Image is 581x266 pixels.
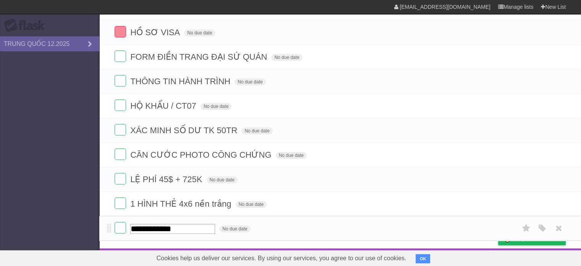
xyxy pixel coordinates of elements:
[271,54,302,61] span: No due date
[236,201,267,208] span: No due date
[115,26,126,38] label: Done
[149,251,414,266] span: Cookies help us deliver our services. By using our services, you agree to our use of cookies.
[115,173,126,184] label: Done
[276,152,307,159] span: No due date
[115,222,126,233] label: Done
[130,199,233,209] span: 1 HÌNH THẺ 4x6 nền trắng
[130,175,204,184] span: LỆ PHÍ 45$ + 725K
[514,232,562,245] span: Buy me a coffee
[115,197,126,209] label: Done
[219,225,250,232] span: No due date
[130,150,273,160] span: CĂN CƯỚC PHOTO CÔNG CHỨNG
[519,222,534,235] label: Star task
[241,127,272,134] span: No due date
[115,124,126,135] label: Done
[416,254,430,263] button: OK
[130,101,198,111] span: HỘ KHẨU / CT07
[130,77,232,86] span: THÔNG TIN HÀNH TRÌNH
[130,126,239,135] span: XÁC MINH SỐ DƯ TK 50TR
[115,75,126,86] label: Done
[207,176,238,183] span: No due date
[4,19,50,33] div: Flask
[130,52,269,62] span: FORM ĐIỀN TRANG ĐẠI SỨ QUÁN
[115,100,126,111] label: Done
[201,103,231,110] span: No due date
[235,78,265,85] span: No due date
[115,149,126,160] label: Done
[184,29,215,36] span: No due date
[115,51,126,62] label: Done
[130,28,182,37] span: HỒ SƠ VISA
